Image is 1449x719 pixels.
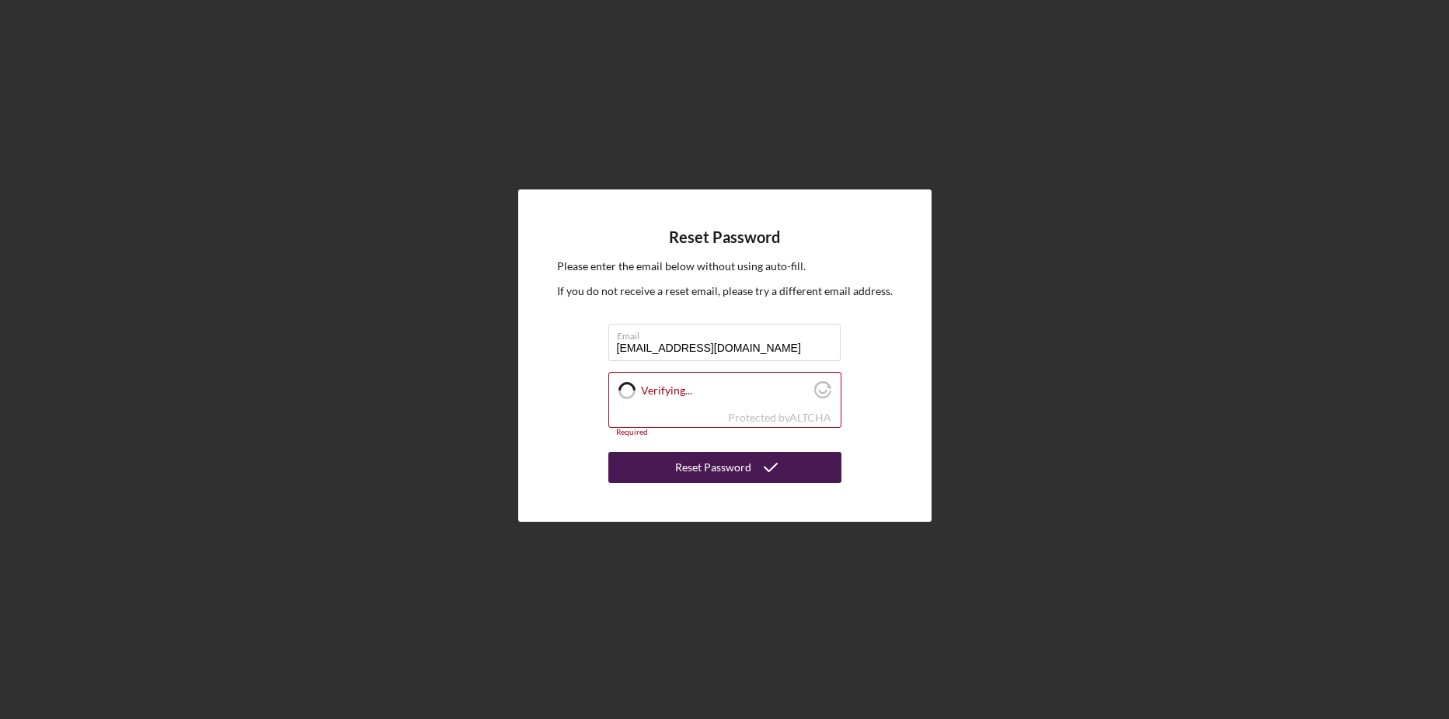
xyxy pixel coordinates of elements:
button: Reset Password [608,452,841,483]
h4: Reset Password [669,228,780,246]
div: Protected by [728,412,831,424]
div: Reset Password [675,452,751,483]
div: Required [608,428,841,437]
a: Visit Altcha.org [789,411,831,424]
label: Email [617,325,841,342]
label: Verifying... [641,384,810,397]
a: Visit Altcha.org [814,387,831,401]
p: If you do not receive a reset email, please try a different email address. [557,283,893,300]
p: Please enter the email below without using auto-fill. [557,258,893,275]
